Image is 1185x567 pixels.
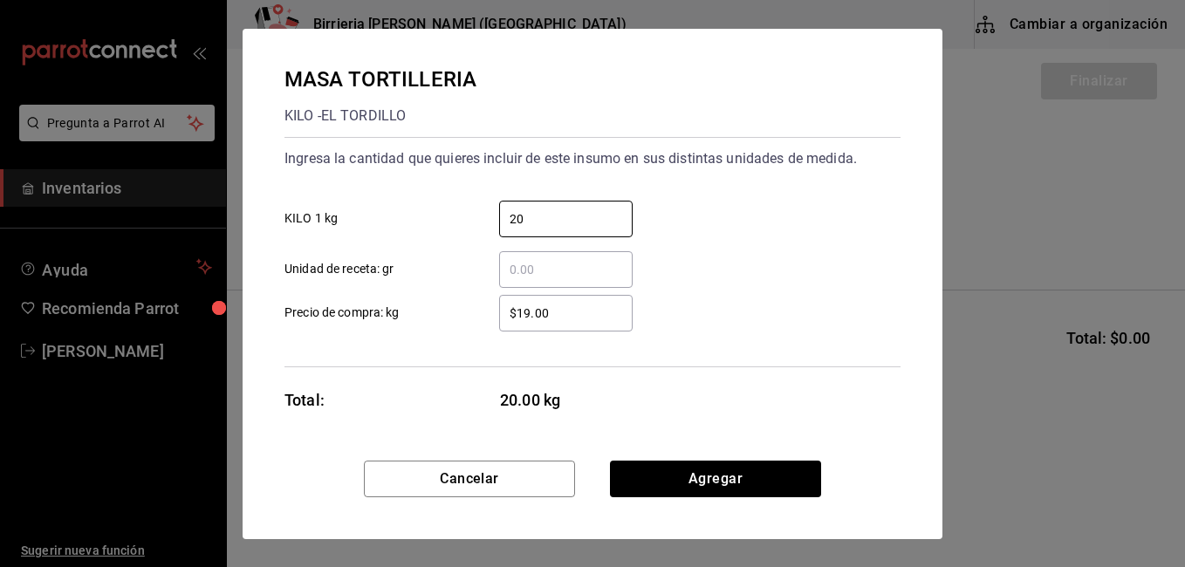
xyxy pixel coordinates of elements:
div: Ingresa la cantidad que quieres incluir de este insumo en sus distintas unidades de medida. [284,145,901,173]
input: Unidad de receta: gr [499,259,633,280]
div: Total: [284,388,325,412]
span: Precio de compra: kg [284,304,400,322]
button: Agregar [610,461,821,497]
span: 20.00 kg [500,388,634,412]
input: Precio de compra: kg [499,303,633,324]
span: KILO 1 kg [284,209,338,228]
span: Unidad de receta: gr [284,260,394,278]
div: KILO - EL TORDILLO [284,102,476,130]
button: Cancelar [364,461,575,497]
div: MASA TORTILLERIA [284,64,476,95]
input: KILO 1 kg [499,208,633,229]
